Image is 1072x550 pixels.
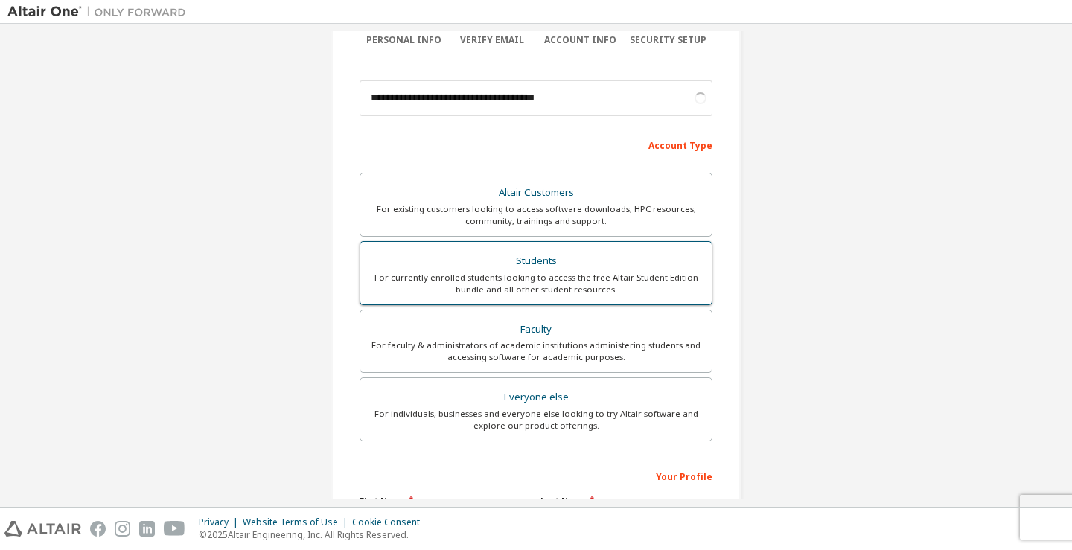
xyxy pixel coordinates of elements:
[199,517,243,528] div: Privacy
[360,464,712,487] div: Your Profile
[199,528,429,541] p: © 2025 Altair Engineering, Inc. All Rights Reserved.
[164,521,185,537] img: youtube.svg
[540,495,712,507] label: Last Name
[4,521,81,537] img: altair_logo.svg
[369,182,703,203] div: Altair Customers
[369,387,703,408] div: Everyone else
[369,272,703,295] div: For currently enrolled students looking to access the free Altair Student Edition bundle and all ...
[369,203,703,227] div: For existing customers looking to access software downloads, HPC resources, community, trainings ...
[90,521,106,537] img: facebook.svg
[360,34,448,46] div: Personal Info
[369,251,703,272] div: Students
[352,517,429,528] div: Cookie Consent
[369,319,703,340] div: Faculty
[369,408,703,432] div: For individuals, businesses and everyone else looking to try Altair software and explore our prod...
[115,521,130,537] img: instagram.svg
[139,521,155,537] img: linkedin.svg
[7,4,194,19] img: Altair One
[536,34,625,46] div: Account Info
[360,495,532,507] label: First Name
[243,517,352,528] div: Website Terms of Use
[625,34,713,46] div: Security Setup
[360,132,712,156] div: Account Type
[448,34,537,46] div: Verify Email
[369,339,703,363] div: For faculty & administrators of academic institutions administering students and accessing softwa...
